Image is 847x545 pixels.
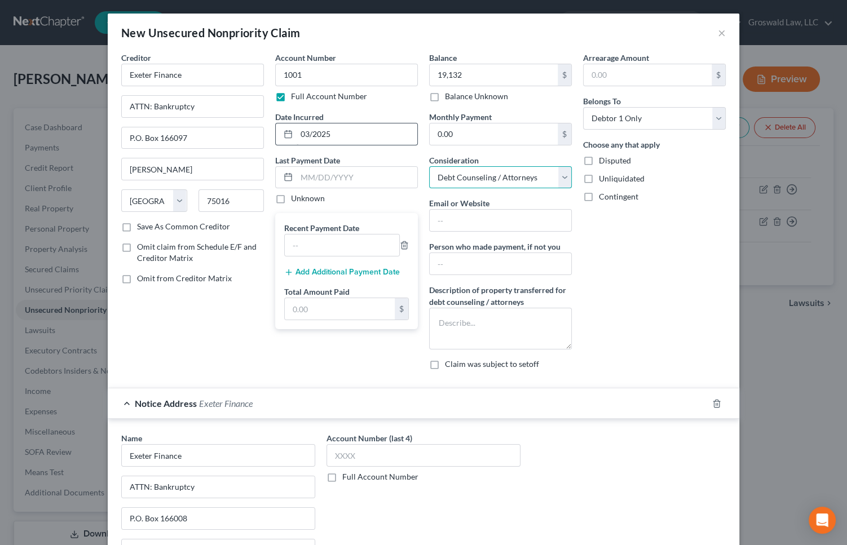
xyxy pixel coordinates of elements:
input: 0.00 [430,64,558,86]
label: Full Account Number [342,471,418,482]
label: Consideration [429,154,479,166]
label: Monthly Payment [429,111,492,123]
button: Add Additional Payment Date [284,268,400,277]
input: Enter address... [122,476,315,498]
span: Contingent [599,192,638,201]
span: Belongs To [583,96,621,106]
div: $ [558,64,571,86]
label: Account Number (last 4) [327,432,412,444]
label: Date Incurred [275,111,324,123]
input: Search creditor by name... [121,64,264,86]
div: $ [395,298,408,320]
span: Notice Address [135,398,197,409]
label: Full Account Number [291,91,367,102]
button: × [718,26,726,39]
span: Creditor [121,53,151,63]
input: -- [430,253,571,274]
label: Description of property transferred for debt counseling / attorneys [429,284,572,308]
input: 0.00 [430,123,558,145]
label: Unknown [291,193,325,204]
input: XXXX [327,444,520,467]
input: MM/DD/YYYY [297,167,417,188]
label: Arrearage Amount [583,52,649,64]
input: Search by name... [121,444,315,467]
label: Choose any that apply [583,139,660,150]
span: Name [121,433,142,443]
label: Last Payment Date [275,154,340,166]
input: Apt, Suite, etc... [122,127,263,149]
input: -- [430,210,571,231]
span: Exeter Finance [199,398,253,409]
input: 0.00 [584,64,712,86]
input: Enter address... [122,96,263,117]
input: 0.00 [285,298,395,320]
label: Balance [429,52,457,64]
div: $ [558,123,571,145]
input: -- [275,64,418,86]
label: Account Number [275,52,336,64]
span: Omit from Creditor Matrix [137,273,232,283]
span: Disputed [599,156,631,165]
label: Balance Unknown [445,91,508,102]
input: Enter city... [122,158,263,180]
span: Claim was subject to setoff [445,359,539,369]
label: Save As Common Creditor [137,221,230,232]
label: Recent Payment Date [284,222,359,234]
label: Email or Website [429,197,489,209]
input: MM/DD/YYYY [297,123,417,145]
label: Total Amount Paid [284,286,350,298]
input: Enter zip... [198,189,264,212]
div: $ [712,64,725,86]
div: New Unsecured Nonpriority Claim [121,25,300,41]
input: -- [285,234,399,256]
span: Omit claim from Schedule E/F and Creditor Matrix [137,242,257,263]
label: Person who made payment, if not you [429,241,561,252]
span: Unliquidated [599,174,645,183]
div: Open Intercom Messenger [809,507,836,534]
input: Apt, Suite, etc... [122,508,315,529]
